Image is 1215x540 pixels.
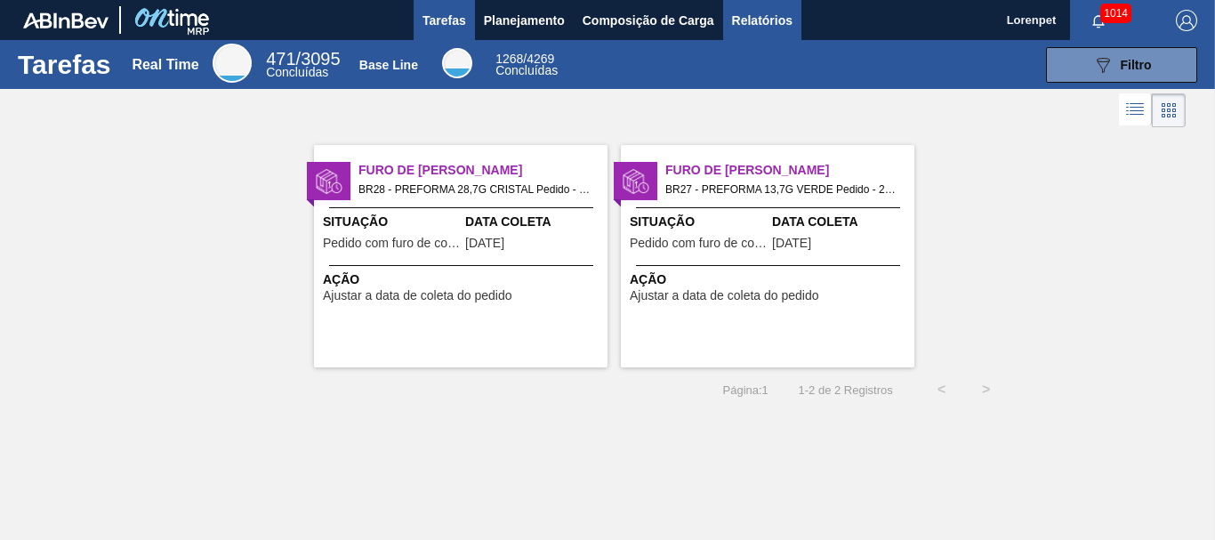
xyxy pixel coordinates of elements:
[266,52,340,78] div: Real Time
[630,213,768,231] span: Situação
[772,237,811,250] span: 08/09/2025
[266,65,328,79] span: Concluídas
[132,57,198,73] div: Real Time
[665,161,914,180] span: Furo de Coleta
[1046,47,1197,83] button: Filtro
[665,180,900,199] span: BR27 - PREFORMA 13,7G VERDE Pedido - 2026010
[18,54,111,75] h1: Tarefas
[358,180,593,199] span: BR28 - PREFORMA 28,7G CRISTAL Pedido - 2003084
[213,44,252,83] div: Real Time
[1152,93,1186,127] div: Visão em Cards
[1119,93,1152,127] div: Visão em Lista
[795,383,893,397] span: 1 - 2 de 2 Registros
[323,289,512,302] span: Ajustar a data de coleta do pedido
[323,270,603,289] span: Ação
[359,58,418,72] div: Base Line
[630,270,910,289] span: Ação
[323,237,461,250] span: Pedido com furo de coleta
[465,213,603,231] span: Data Coleta
[772,213,910,231] span: Data Coleta
[316,168,342,195] img: status
[1121,58,1152,72] span: Filtro
[323,213,461,231] span: Situação
[23,12,109,28] img: TNhmsLtSVTkK8tSr43FrP2fwEKptu5GPRR3wAAAABJRU5ErkJggg==
[266,49,340,69] span: / 3095
[495,52,523,66] span: 1268
[732,10,793,31] span: Relatórios
[623,168,649,195] img: status
[495,53,558,77] div: Base Line
[723,383,768,397] span: Página : 1
[1070,8,1127,33] button: Notificações
[266,49,295,69] span: 471
[920,367,964,412] button: <
[358,161,607,180] span: Furo de Coleta
[442,48,472,78] div: Base Line
[495,63,558,77] span: Concluídas
[630,237,768,250] span: Pedido com furo de coleta
[964,367,1009,412] button: >
[495,52,554,66] span: / 4269
[1176,10,1197,31] img: Logout
[583,10,714,31] span: Composição de Carga
[484,10,565,31] span: Planejamento
[630,289,819,302] span: Ajustar a data de coleta do pedido
[1100,4,1131,23] span: 1014
[422,10,466,31] span: Tarefas
[465,237,504,250] span: 19/08/2025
